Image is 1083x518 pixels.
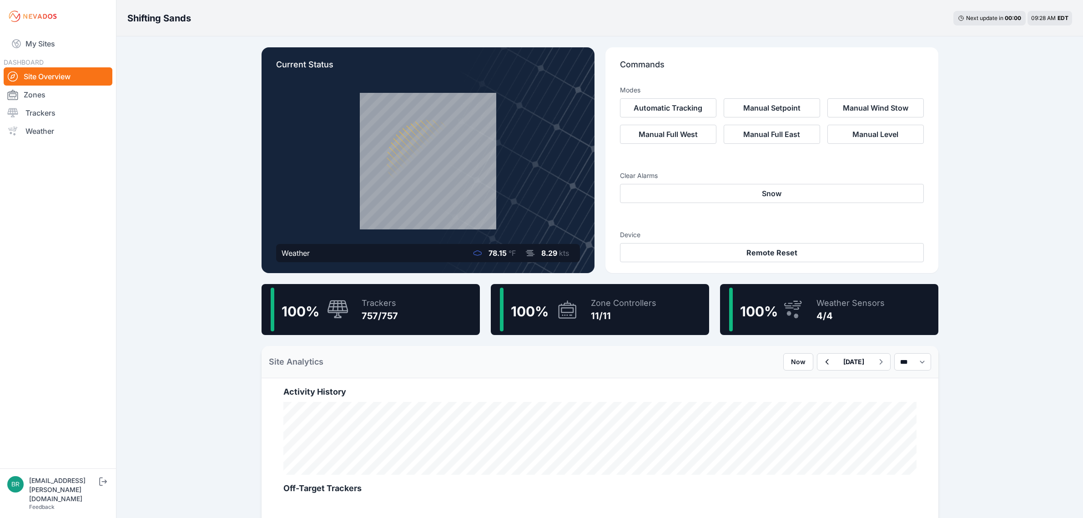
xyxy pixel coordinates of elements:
[1031,15,1056,21] span: 09:28 AM
[620,171,924,180] h3: Clear Alarms
[282,248,310,259] div: Weather
[620,125,716,144] button: Manual Full West
[1005,15,1021,22] div: 00 : 00
[489,249,507,258] span: 78.15
[4,122,112,140] a: Weather
[276,58,580,78] p: Current Status
[720,284,938,335] a: 100%Weather Sensors4/4
[724,98,820,117] button: Manual Setpoint
[29,503,55,510] a: Feedback
[591,310,656,322] div: 11/11
[816,297,885,310] div: Weather Sensors
[127,12,191,25] h3: Shifting Sands
[541,249,557,258] span: 8.29
[283,386,917,398] h2: Activity History
[262,284,480,335] a: 100%Trackers757/757
[966,15,1003,21] span: Next update in
[7,9,58,24] img: Nevados
[509,249,516,258] span: °F
[4,58,44,66] span: DASHBOARD
[836,354,871,370] button: [DATE]
[1058,15,1068,21] span: EDT
[269,355,323,368] h2: Site Analytics
[620,58,924,78] p: Commands
[511,303,549,320] span: 100 %
[4,104,112,122] a: Trackers
[620,86,640,95] h3: Modes
[620,230,924,239] h3: Device
[4,67,112,86] a: Site Overview
[620,184,924,203] button: Snow
[591,297,656,310] div: Zone Controllers
[4,86,112,104] a: Zones
[783,353,813,371] button: Now
[740,303,778,320] span: 100 %
[620,98,716,117] button: Automatic Tracking
[362,297,398,310] div: Trackers
[4,33,112,55] a: My Sites
[362,310,398,322] div: 757/757
[816,310,885,322] div: 4/4
[827,125,924,144] button: Manual Level
[282,303,319,320] span: 100 %
[620,243,924,262] button: Remote Reset
[29,476,97,503] div: [EMAIL_ADDRESS][PERSON_NAME][DOMAIN_NAME]
[127,6,191,30] nav: Breadcrumb
[827,98,924,117] button: Manual Wind Stow
[283,482,917,495] h2: Off-Target Trackers
[559,249,569,258] span: kts
[491,284,709,335] a: 100%Zone Controllers11/11
[724,125,820,144] button: Manual Full East
[7,476,24,493] img: brayden.sanford@nevados.solar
